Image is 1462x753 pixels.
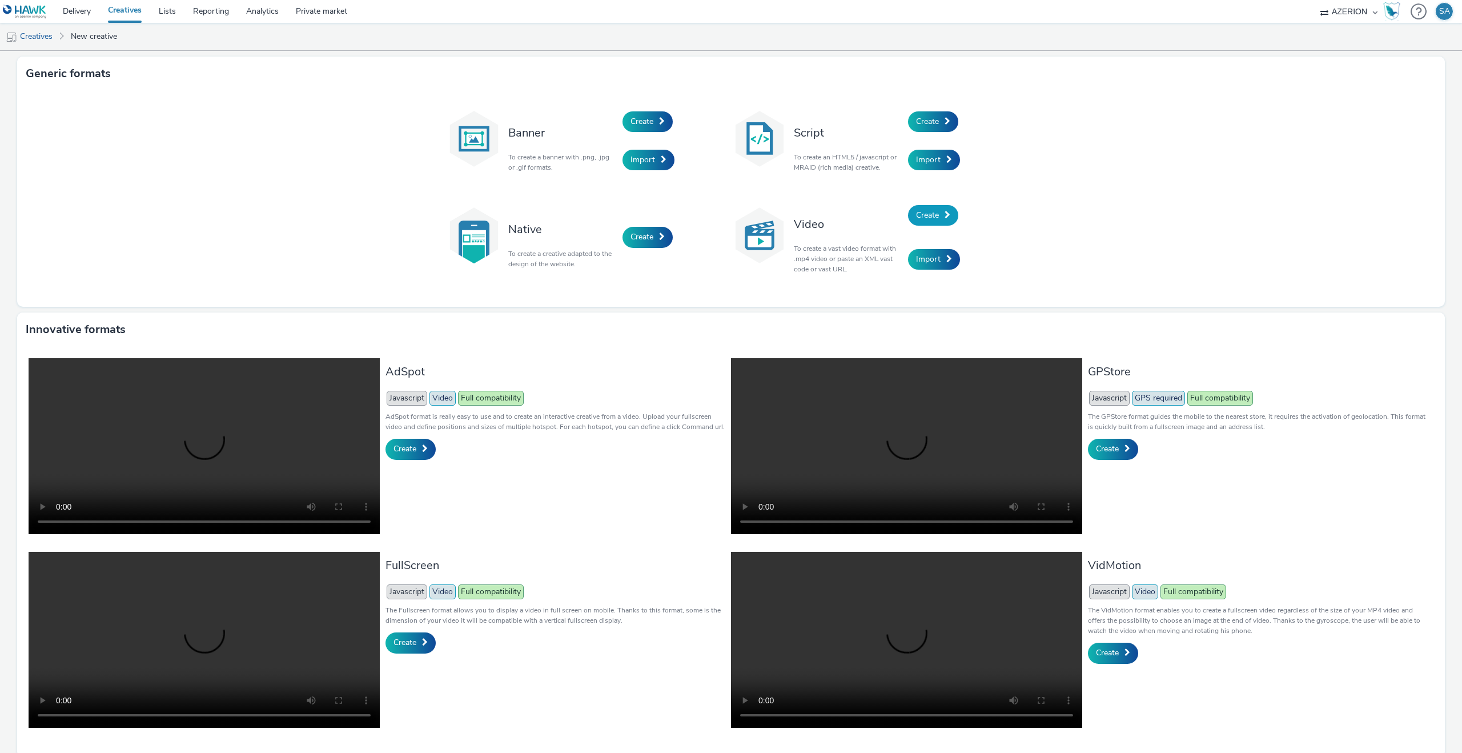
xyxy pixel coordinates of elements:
[1439,3,1450,20] div: SA
[458,391,524,406] span: Full compatibility
[385,411,725,432] p: AdSpot format is really easy to use and to create an interactive creative from a video. Upload yo...
[1088,605,1428,636] p: The VidMotion format enables you to create a fullscreen video regardless of the size of your MP4 ...
[385,364,725,379] h3: AdSpot
[1089,391,1130,406] span: Javascript
[1088,439,1138,459] a: Create
[794,125,902,141] h3: Script
[794,152,902,173] p: To create an HTML5 / javascript or MRAID (rich media) creative.
[393,637,416,648] span: Create
[731,110,788,167] img: code.svg
[458,584,524,599] span: Full compatibility
[908,111,958,132] a: Create
[908,249,960,270] a: Import
[445,110,503,167] img: banner.svg
[385,439,436,459] a: Create
[1089,584,1130,599] span: Javascript
[1383,2,1405,21] a: Hawk Academy
[65,23,123,50] a: New creative
[916,154,941,165] span: Import
[508,125,617,141] h3: Banner
[1096,647,1119,658] span: Create
[429,391,456,406] span: Video
[630,116,653,127] span: Create
[731,207,788,264] img: video.svg
[508,222,617,237] h3: Native
[908,205,958,226] a: Create
[6,31,17,43] img: mobile
[1383,2,1400,21] img: Hawk Academy
[1088,364,1428,379] h3: GPStore
[26,65,111,82] h3: Generic formats
[916,254,941,265] span: Import
[429,584,456,599] span: Video
[630,231,653,242] span: Create
[508,249,617,269] p: To create a creative adapted to the design of the website.
[3,5,47,19] img: undefined Logo
[26,321,126,338] h3: Innovative formats
[1088,411,1428,432] p: The GPStore format guides the mobile to the nearest store, it requires the activation of geolocat...
[385,558,725,573] h3: FullScreen
[385,632,436,653] a: Create
[794,217,902,232] h3: Video
[387,584,427,599] span: Javascript
[916,210,939,221] span: Create
[908,150,960,170] a: Import
[1088,558,1428,573] h3: VidMotion
[393,443,416,454] span: Create
[385,605,725,626] p: The Fullscreen format allows you to display a video in full screen on mobile. Thanks to this form...
[508,152,617,173] p: To create a banner with .png, .jpg or .gif formats.
[1132,584,1158,599] span: Video
[1088,643,1138,663] a: Create
[916,116,939,127] span: Create
[445,207,503,264] img: native.svg
[1132,391,1185,406] span: GPS required
[1187,391,1253,406] span: Full compatibility
[387,391,427,406] span: Javascript
[630,154,655,165] span: Import
[622,111,673,132] a: Create
[794,243,902,274] p: To create a vast video format with .mp4 video or paste an XML vast code or vast URL.
[622,150,674,170] a: Import
[622,227,673,247] a: Create
[1160,584,1226,599] span: Full compatibility
[1096,443,1119,454] span: Create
